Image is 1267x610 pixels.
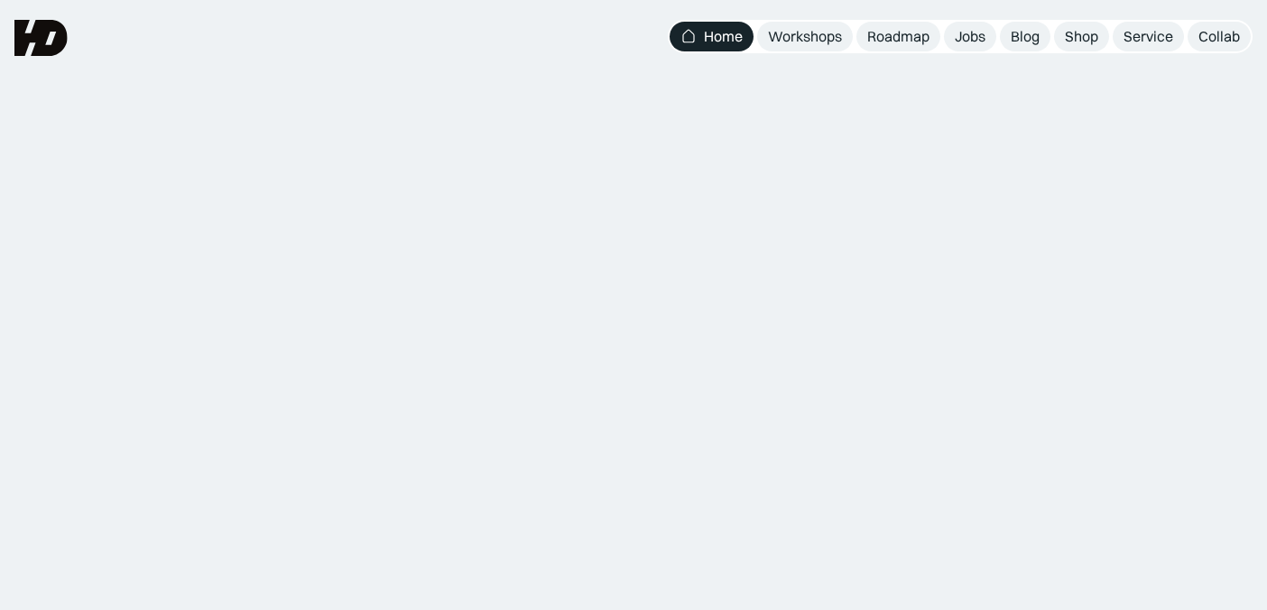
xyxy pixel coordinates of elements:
[1011,27,1040,46] div: Blog
[757,22,853,51] a: Workshops
[1198,27,1240,46] div: Collab
[867,27,929,46] div: Roadmap
[944,22,996,51] a: Jobs
[1000,22,1050,51] a: Blog
[670,22,754,51] a: Home
[1188,22,1251,51] a: Collab
[768,27,842,46] div: Workshops
[955,27,985,46] div: Jobs
[1124,27,1173,46] div: Service
[1065,27,1098,46] div: Shop
[856,22,940,51] a: Roadmap
[704,27,743,46] div: Home
[1113,22,1184,51] a: Service
[1054,22,1109,51] a: Shop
